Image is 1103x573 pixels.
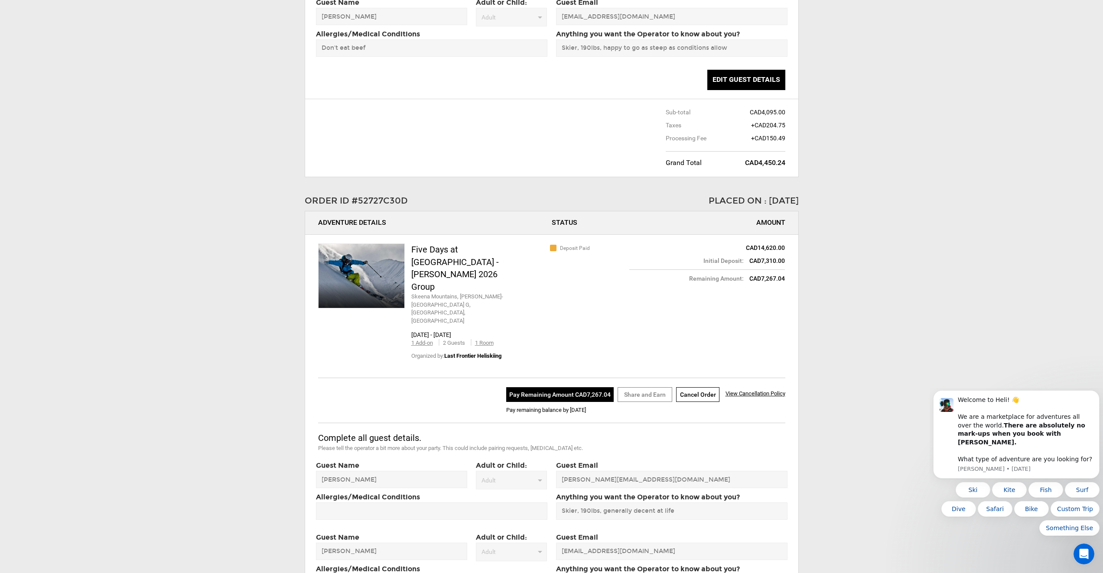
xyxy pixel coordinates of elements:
[556,29,740,39] label: Anything you want the Operator to know about you?
[930,388,1103,569] iframe: Intercom notifications message
[305,194,552,207] div: Order ID #52727C30D
[411,243,510,293] div: Five Days at [GEOGRAPHIC_DATA] - [PERSON_NAME] 2026 Group
[1074,544,1094,564] iframe: Intercom live chat
[476,533,547,560] label: Adult or Child:
[666,134,706,142] span: Processing Fee
[556,461,598,471] label: Guest Email
[745,158,785,168] span: CAD4,450.24
[746,244,785,251] span: CAD14,620.00
[462,340,465,346] span: s
[316,492,420,502] label: Allergies/Medical Conditions
[726,390,785,397] span: View Cancellation Policy
[556,492,740,502] label: Anything you want the Operator to know about you?
[666,121,681,129] span: Taxes
[316,29,420,39] label: Allergies/Medical Conditions
[751,134,785,142] span: +CAD150.49
[411,339,510,360] div: Organized by:
[482,547,536,556] span: Adult
[552,243,630,252] div: Deposit Paid
[750,108,785,117] span: CAD4,095.00
[476,543,547,561] button: Adult or Child:
[552,218,669,228] div: Status
[476,461,547,488] label: Adult or Child:
[666,158,702,168] span: Grand Total
[749,257,785,264] span: CAD7,310.00
[444,353,501,359] span: Last Frontier Heliskiing
[318,444,645,453] div: Please tell the operator a bit more about your party. This could include pairing requests, [MEDIC...
[316,461,467,471] label: Guest Name
[316,533,467,543] label: Guest Name
[506,387,614,402] button: Pay Remaining Amount CAD7,267.04
[318,218,552,228] div: Adventure Details
[318,432,645,444] div: Complete all guest details.
[552,194,799,207] div: Placed On : [DATE]
[506,406,785,414] div: Pay remaining balance by [DATE]
[411,293,510,325] div: Skeena Mountains, [PERSON_NAME]-[GEOGRAPHIC_DATA] G, [GEOGRAPHIC_DATA], [GEOGRAPHIC_DATA]
[689,274,744,283] span: Remaining Amount:
[411,340,433,346] a: 1 Add-on
[674,218,785,228] div: Amount
[676,387,719,402] button: Cancel Order
[475,340,494,346] a: 1 Room
[482,476,536,485] span: Adult
[707,70,785,90] button: Edit Guest Details
[703,256,744,265] span: Initial Deposit:
[482,13,536,22] span: Adult
[439,339,465,347] div: 2 Guest
[411,330,552,339] div: [DATE] - [DATE]
[476,8,547,26] button: Adult or Child:
[556,533,598,543] label: Guest Email
[751,121,785,129] span: +CAD204.75
[476,471,547,489] button: Adult or Child:
[666,108,690,117] span: Sub-total
[749,275,785,282] span: CAD7,267.04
